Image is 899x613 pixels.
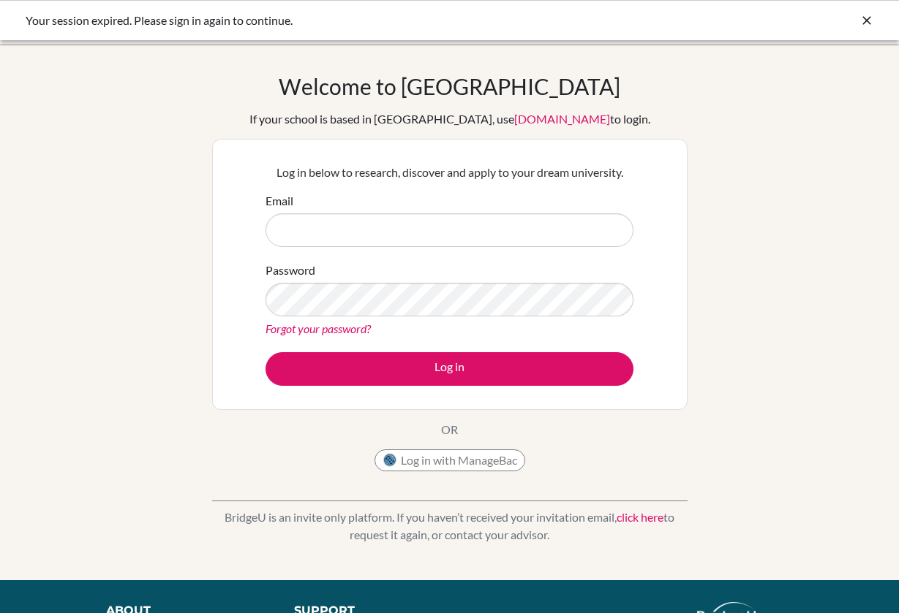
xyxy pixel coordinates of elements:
div: If your school is based in [GEOGRAPHIC_DATA], use to login. [249,110,650,128]
div: Your session expired. Please sign in again to continue. [26,12,655,29]
a: [DOMAIN_NAME] [514,112,610,126]
p: BridgeU is an invite only platform. If you haven’t received your invitation email, to request it ... [212,509,688,544]
h1: Welcome to [GEOGRAPHIC_DATA] [279,73,620,99]
a: click here [617,510,663,524]
button: Log in [266,352,633,386]
p: Log in below to research, discover and apply to your dream university. [266,164,633,181]
a: Forgot your password? [266,321,371,335]
p: OR [441,421,458,438]
label: Email [266,192,293,210]
label: Password [266,262,315,279]
button: Log in with ManageBac [375,449,525,471]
